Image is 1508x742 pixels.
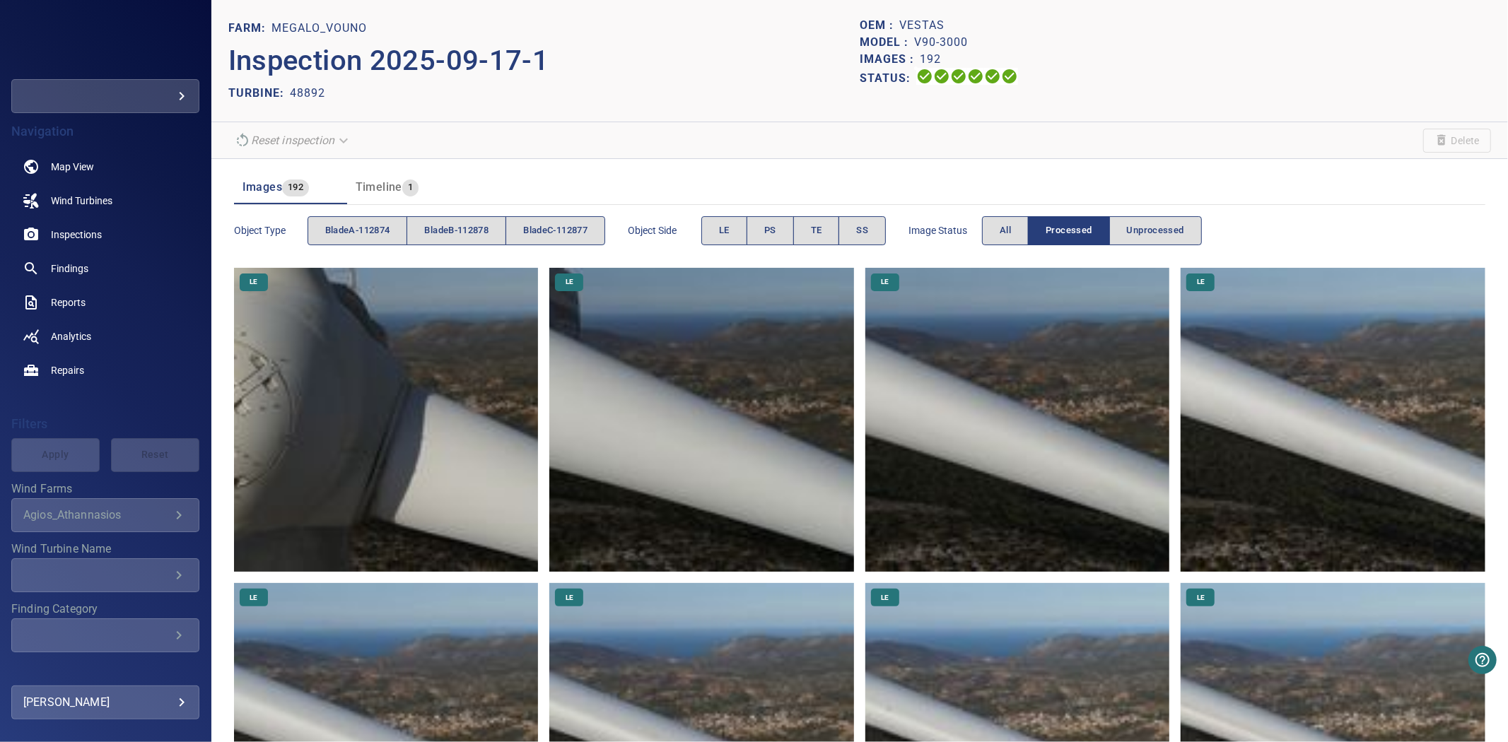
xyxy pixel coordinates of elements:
em: Reset inspection [251,134,334,147]
span: Findings [51,261,88,276]
div: Wind Farms [11,498,199,532]
span: LE [872,277,897,287]
p: Inspection 2025-09-17-1 [228,40,860,82]
span: LE [241,277,266,287]
button: LE [701,216,747,245]
span: Processed [1046,223,1092,239]
svg: Data Formatted 100% [933,68,950,85]
span: 192 [282,179,309,196]
p: TURBINE: [228,85,290,102]
div: objectSide [701,216,886,245]
button: PS [747,216,794,245]
p: Vestas [899,17,945,34]
span: LE [557,277,582,287]
span: Analytics [51,329,91,343]
img: helleniq-logo [72,35,139,49]
div: objectType [308,216,606,245]
span: Repairs [51,363,84,377]
button: Processed [1028,216,1109,245]
span: Unable to delete the inspection due to its current status [1423,129,1491,153]
span: Unprocessed [1127,223,1184,239]
button: All [982,216,1029,245]
span: LE [241,593,266,603]
span: 1 [402,179,419,196]
button: Unprocessed [1109,216,1202,245]
span: bladeC-112877 [523,223,588,239]
div: helleniq [11,79,199,113]
button: bladeA-112874 [308,216,408,245]
p: OEM : [860,17,899,34]
span: All [1000,223,1011,239]
h4: Navigation [11,124,199,139]
p: 192 [920,51,941,68]
p: Model : [860,34,914,51]
div: Finding Category [11,618,199,652]
a: findings noActive [11,252,199,285]
div: imageStatus [982,216,1202,245]
p: Status: [860,68,916,88]
p: Images : [860,51,920,68]
a: repairs noActive [11,353,199,387]
svg: Selecting 100% [950,68,967,85]
span: Reports [51,295,86,310]
a: analytics noActive [11,319,199,353]
svg: Classification 100% [1001,68,1018,85]
a: inspections noActive [11,218,199,252]
div: [PERSON_NAME] [23,691,187,714]
span: LE [557,593,582,603]
span: LE [872,593,897,603]
span: LE [1188,277,1213,287]
span: bladeA-112874 [325,223,390,239]
p: V90-3000 [914,34,968,51]
span: Image Status [908,223,982,237]
div: Reset inspection [228,128,357,153]
p: Megalo_Vouno [271,20,367,37]
span: Timeline [356,180,402,194]
label: Finding Category [11,603,199,615]
span: Images [242,180,282,194]
div: Agios_Athannasios [23,508,170,522]
svg: ML Processing 100% [967,68,984,85]
span: SS [856,223,868,239]
button: bladeB-112878 [407,216,506,245]
button: TE [793,216,840,245]
a: map noActive [11,150,199,184]
span: LE [719,223,730,239]
span: bladeB-112878 [424,223,489,239]
h4: Filters [11,417,199,431]
span: LE [1188,593,1213,603]
span: TE [811,223,822,239]
span: Inspections [51,228,102,242]
label: Wind Turbine Name [11,543,199,555]
span: Object Side [628,223,701,237]
span: Object type [234,223,308,237]
button: bladeC-112877 [505,216,605,245]
p: 48892 [290,85,325,102]
label: Wind Farms [11,483,199,495]
p: FARM: [228,20,271,37]
button: SS [838,216,886,245]
span: Map View [51,160,94,174]
span: PS [764,223,776,239]
svg: Uploading 100% [916,68,933,85]
a: reports noActive [11,285,199,319]
span: Wind Turbines [51,194,112,208]
a: windturbines noActive [11,184,199,218]
div: Wind Turbine Name [11,558,199,592]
